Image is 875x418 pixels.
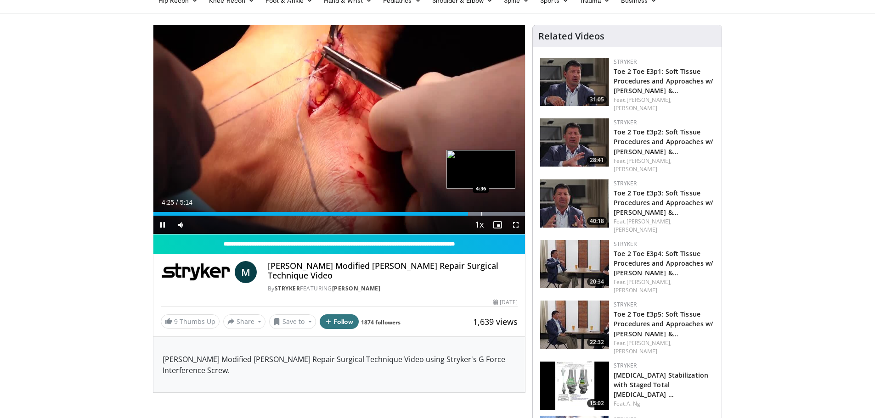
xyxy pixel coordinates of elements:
button: Save to [269,314,316,329]
a: 15:02 [540,362,609,410]
span: / [176,199,178,206]
span: 1,639 views [473,316,518,327]
div: Feat. [614,400,714,408]
a: 20:34 [540,240,609,288]
a: Stryker [614,240,637,248]
a: Toe 2 Toe E3p3: Soft Tissue Procedures and Approaches w/ [PERSON_NAME] &… [614,189,713,217]
a: Stryker [614,362,637,369]
span: 40:18 [587,217,607,225]
a: Stryker [275,284,300,292]
img: Stryker [161,261,231,283]
a: [MEDICAL_DATA] Stabilization with Staged Total [MEDICAL_DATA] … [614,371,708,399]
img: c666e18c-5948-42bb-87b8-0687c898742b.150x105_q85_crop-smart_upscale.jpg [540,240,609,288]
video-js: Video Player [153,25,525,234]
button: Playback Rate [470,216,488,234]
span: [PERSON_NAME] Modified [PERSON_NAME] Repair Surgical Technique Video using Stryker's G Force Inte... [163,354,505,375]
span: 5:14 [180,199,192,206]
a: 1874 followers [361,318,401,326]
h4: Related Videos [538,31,604,42]
a: [PERSON_NAME], [627,339,672,347]
img: ff7741fe-de8d-4c97-8847-d5564e318ff5.150x105_q85_crop-smart_upscale.jpg [540,179,609,228]
span: 9 [174,317,178,326]
a: [PERSON_NAME], [627,278,672,286]
a: [PERSON_NAME] [614,286,657,294]
img: image.jpeg [446,150,515,189]
div: Feat. [614,278,714,295]
a: 28:41 [540,118,609,167]
a: A. Ng [627,400,641,407]
a: M [235,261,257,283]
span: 28:41 [587,156,607,164]
a: Toe 2 Toe E3p4: Soft Tissue Procedures and Approaches w/ [PERSON_NAME] &… [614,249,713,277]
button: Follow [320,314,359,329]
img: 4f68ead0-413b-4e2a-8920-13fd80c2d468.150x105_q85_crop-smart_upscale.jpg [540,362,609,410]
a: 31:05 [540,58,609,106]
a: Toe 2 Toe E3p1: Soft Tissue Procedures and Approaches w/ [PERSON_NAME] &… [614,67,713,95]
h4: [PERSON_NAME] Modified [PERSON_NAME] Repair Surgical Technique Video [268,261,518,281]
a: 9 Thumbs Up [161,314,220,329]
img: 88654d28-53f6-4a8b-9f57-d4a1a6effd11.150x105_q85_crop-smart_upscale.jpg [540,301,609,349]
a: [PERSON_NAME], [627,217,672,225]
a: 40:18 [540,179,609,228]
button: Mute [172,216,190,234]
div: Feat. [614,157,714,173]
a: Stryker [614,118,637,126]
button: Share [223,314,266,329]
a: Toe 2 Toe E3p5: Soft Tissue Procedures and Approaches w/ [PERSON_NAME] &… [614,310,713,338]
span: 31:05 [587,95,607,104]
div: Progress Bar [153,212,525,216]
a: [PERSON_NAME] [332,284,381,292]
button: Enable picture-in-picture mode [488,216,507,234]
img: 5a24c186-d7fd-471e-9a81-cffed9b91a88.150x105_q85_crop-smart_upscale.jpg [540,58,609,106]
div: [DATE] [493,298,518,307]
div: Feat. [614,96,714,112]
a: [PERSON_NAME], [627,157,672,165]
span: 20:34 [587,278,607,286]
a: Stryker [614,58,637,66]
a: 22:32 [540,301,609,349]
a: [PERSON_NAME] [614,226,657,234]
span: 4:25 [162,199,174,206]
a: [PERSON_NAME] [614,347,657,355]
span: 15:02 [587,399,607,407]
a: [PERSON_NAME] [614,165,657,173]
img: 42cec133-4c10-4aac-b10b-ca9e8ff2a38f.150x105_q85_crop-smart_upscale.jpg [540,118,609,167]
a: Toe 2 Toe E3p2: Soft Tissue Procedures and Approaches w/ [PERSON_NAME] &… [614,128,713,156]
a: Stryker [614,301,637,308]
div: By FEATURING [268,284,518,293]
a: [PERSON_NAME] [614,104,657,112]
button: Pause [153,216,172,234]
a: Stryker [614,179,637,187]
span: 22:32 [587,338,607,346]
a: [PERSON_NAME], [627,96,672,104]
button: Fullscreen [507,216,525,234]
div: Feat. [614,339,714,356]
div: Feat. [614,217,714,234]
